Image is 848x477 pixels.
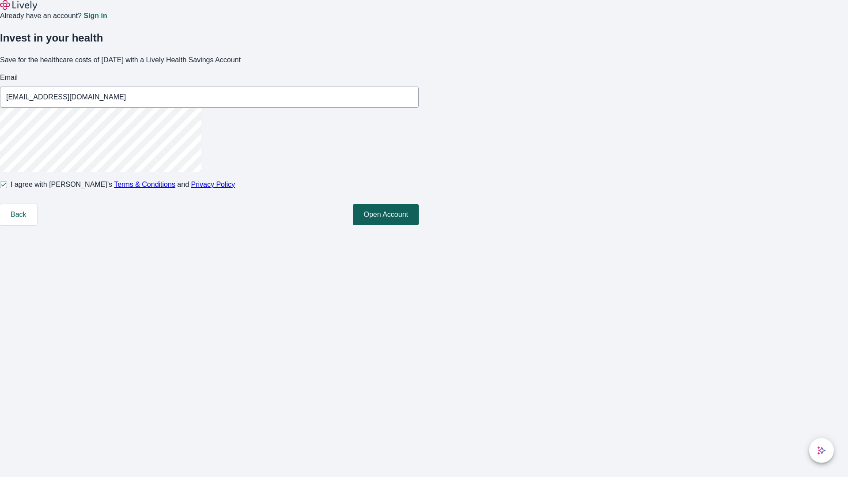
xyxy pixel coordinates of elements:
a: Terms & Conditions [114,181,175,188]
a: Sign in [83,12,107,19]
svg: Lively AI Assistant [817,446,826,455]
button: chat [809,438,834,463]
a: Privacy Policy [191,181,235,188]
span: I agree with [PERSON_NAME]’s and [11,179,235,190]
button: Open Account [353,204,419,225]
